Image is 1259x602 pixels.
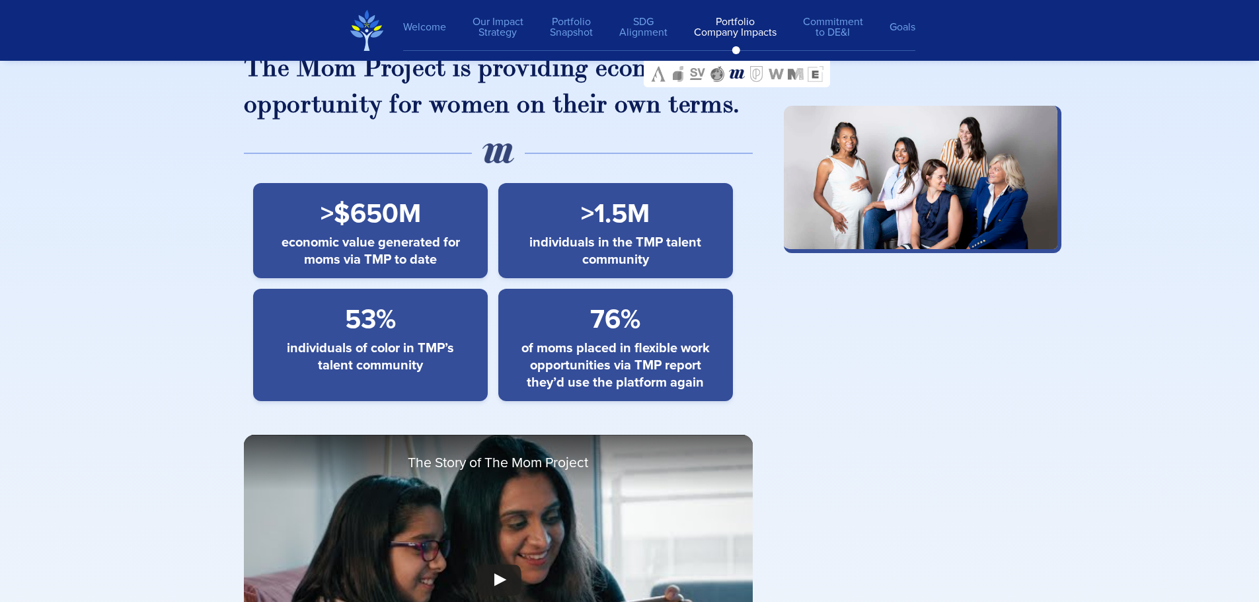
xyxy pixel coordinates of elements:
a: PortfolioCompany Impacts [681,10,790,44]
a: PortfolioSnapshot [537,10,606,44]
a: SDGAlignment [606,10,681,44]
span: economic value generated for moms via TMP to date [272,233,470,268]
a: Goals [876,15,915,39]
span: >1.5M [581,194,650,233]
span: individuals of color in TMP’s talent community [272,339,470,373]
span: individuals in the TMP talent community [516,233,714,268]
a: Our ImpactStrategy [459,10,537,44]
a: Commitmentto DE&I [790,10,876,44]
div: The Story of The Mom Project [244,435,753,490]
span: 76% [590,299,640,339]
h3: The Mom Project is providing economic opportunity for women on their own terms. [244,51,753,124]
span: 53% [345,299,396,339]
span: >$650M [321,194,421,233]
span: of moms placed in flexible work opportunities via TMP report they’d use the platform again [516,339,714,391]
a: Welcome [403,15,459,39]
